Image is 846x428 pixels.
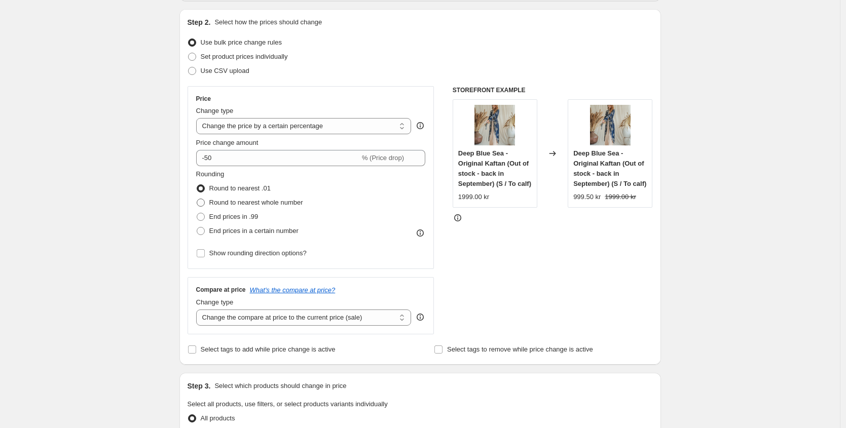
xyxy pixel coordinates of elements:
[209,213,259,220] span: End prices in .99
[573,192,601,202] div: 999.50 kr
[201,414,235,422] span: All products
[196,107,234,114] span: Change type
[209,249,307,257] span: Show rounding direction options?
[453,86,653,94] h6: STOREFRONT EXAMPLE
[590,105,631,145] img: DeepBlueSea-OriginalKaftan8_80x.png
[362,154,404,162] span: % (Price drop)
[196,170,225,178] span: Rounding
[201,345,336,353] span: Select tags to add while price change is active
[474,105,515,145] img: DeepBlueSea-OriginalKaftan8_80x.png
[196,95,211,103] h3: Price
[605,192,636,202] strike: 1999.00 kr
[209,227,299,235] span: End prices in a certain number
[196,298,234,306] span: Change type
[415,312,425,322] div: help
[447,345,593,353] span: Select tags to remove while price change is active
[201,67,249,74] span: Use CSV upload
[196,150,360,166] input: -15
[201,53,288,60] span: Set product prices individually
[188,17,211,27] h2: Step 2.
[415,121,425,131] div: help
[458,149,531,187] span: Deep Blue Sea - Original Kaftan (Out of stock - back in September) (S / To calf)
[250,286,336,294] button: What's the compare at price?
[573,149,646,187] span: Deep Blue Sea - Original Kaftan (Out of stock - back in September) (S / To calf)
[196,286,246,294] h3: Compare at price
[209,199,303,206] span: Round to nearest whole number
[209,184,271,192] span: Round to nearest .01
[214,17,322,27] p: Select how the prices should change
[188,381,211,391] h2: Step 3.
[214,381,346,391] p: Select which products should change in price
[458,192,489,202] div: 1999.00 kr
[188,400,388,408] span: Select all products, use filters, or select products variants individually
[201,38,282,46] span: Use bulk price change rules
[196,139,259,146] span: Price change amount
